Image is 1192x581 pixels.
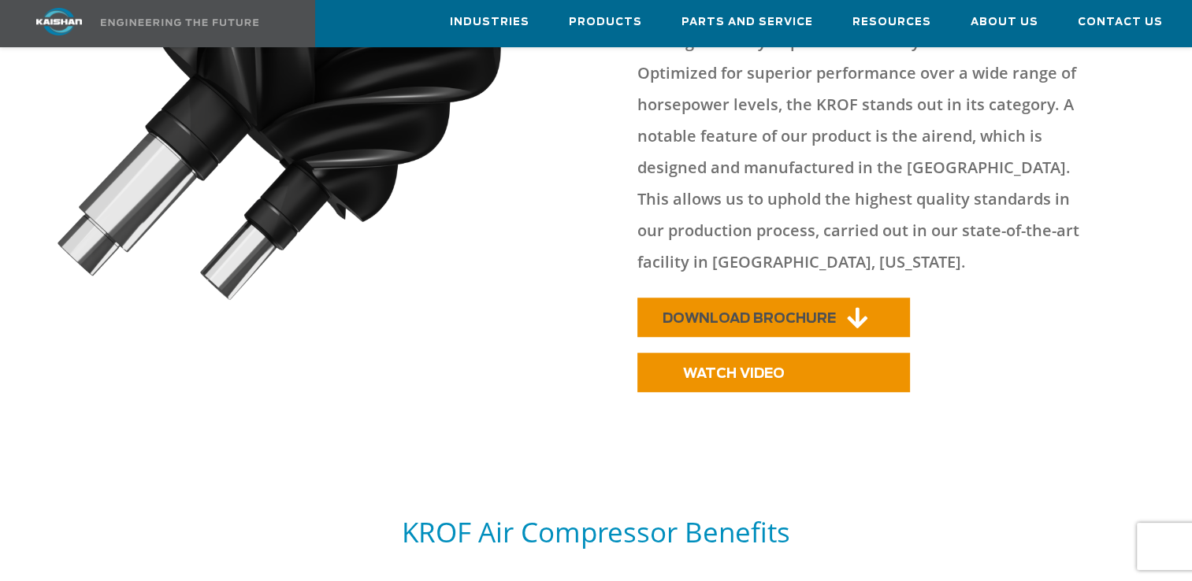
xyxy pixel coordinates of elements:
span: DOWNLOAD BROCHURE [663,312,836,325]
span: Products [569,13,642,31]
span: Parts and Service [681,13,813,31]
a: Industries [450,1,529,43]
a: Products [569,1,642,43]
a: Parts and Service [681,1,813,43]
a: Resources [852,1,931,43]
span: WATCH VIDEO [683,367,785,380]
span: Industries [450,13,529,31]
span: About Us [971,13,1038,31]
a: Contact Us [1078,1,1163,43]
a: WATCH VIDEO [637,353,910,392]
span: Contact Us [1078,13,1163,31]
h5: KROF Air Compressor Benefits [58,514,1135,550]
span: Resources [852,13,931,31]
a: DOWNLOAD BROCHURE [637,298,910,337]
a: About Us [971,1,1038,43]
img: Engineering the future [101,19,258,26]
